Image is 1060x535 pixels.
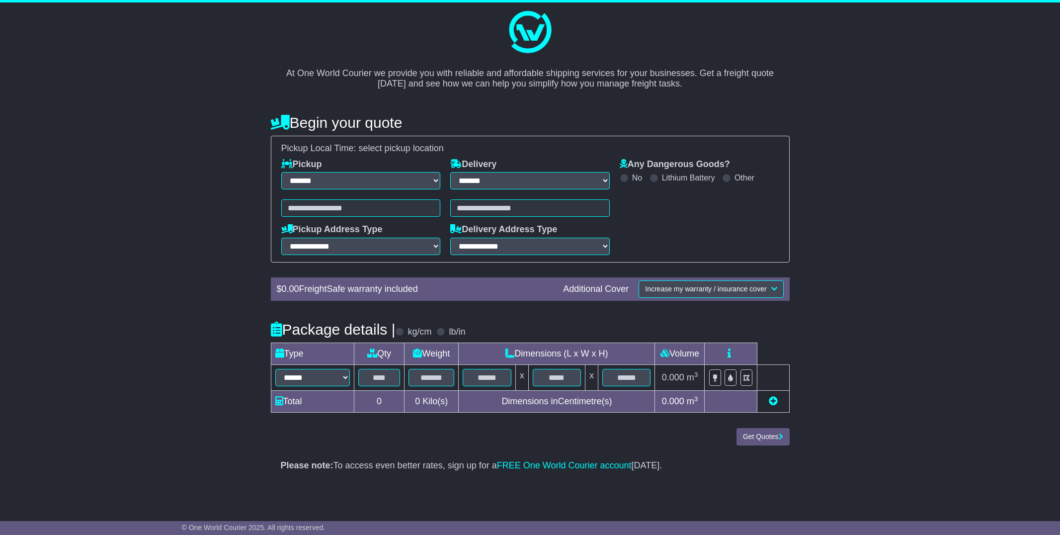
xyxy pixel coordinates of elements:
span: Increase my warranty / insurance cover [645,285,766,293]
span: m [687,372,698,382]
p: At One World Courier we provide you with reliable and affordable shipping services for your busin... [281,57,780,89]
div: $ FreightSafe warranty included [272,284,559,295]
label: No [632,173,642,182]
label: Delivery [450,159,496,170]
td: Dimensions (L x W x H) [459,343,655,365]
sup: 3 [694,395,698,403]
label: Any Dangerous Goods? [620,159,730,170]
img: One World Courier Logo - great freight rates [505,7,555,57]
h4: Begin your quote [271,114,790,131]
strong: Please note: [281,460,333,470]
span: © One World Courier 2025. All rights reserved. [182,524,326,532]
td: Weight [405,343,459,365]
label: lb/in [449,327,465,338]
label: Lithium Battery [662,173,715,182]
td: Kilo(s) [405,391,459,413]
h4: Package details | [271,321,396,338]
span: 0 [415,396,420,406]
span: select pickup location [359,143,444,153]
label: Other [734,173,754,182]
td: Total [271,391,354,413]
span: 0.000 [662,396,684,406]
sup: 3 [694,371,698,378]
td: Dimensions in Centimetre(s) [459,391,655,413]
label: Delivery Address Type [450,224,557,235]
td: Type [271,343,354,365]
label: Pickup Address Type [281,224,383,235]
div: Pickup Local Time: [276,143,784,154]
span: 0.000 [662,372,684,382]
div: Additional Cover [558,284,634,295]
a: Add new item [769,396,778,406]
button: Get Quotes [736,428,790,446]
p: To access even better rates, sign up for a [DATE]. [281,460,780,471]
label: Pickup [281,159,322,170]
button: Increase my warranty / insurance cover [639,280,783,298]
a: FREE One World Courier account [497,460,632,470]
td: Volume [655,343,705,365]
td: 0 [354,391,405,413]
td: Qty [354,343,405,365]
td: x [585,365,598,391]
label: kg/cm [408,327,431,338]
span: m [687,396,698,406]
span: 0.00 [282,284,299,294]
td: x [515,365,528,391]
